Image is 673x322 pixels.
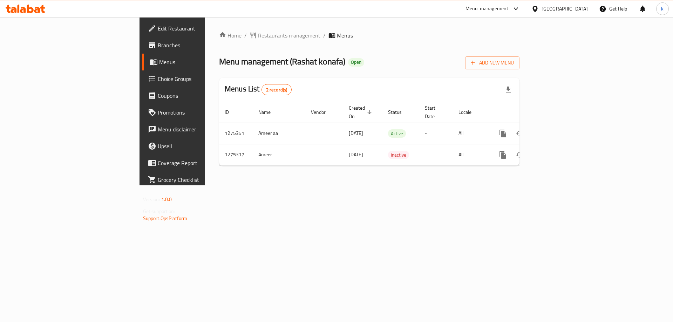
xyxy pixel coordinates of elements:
span: Restaurants management [258,31,320,40]
button: Add New Menu [465,56,519,69]
span: Status [388,108,411,116]
span: Coverage Report [158,159,246,167]
span: Edit Restaurant [158,24,246,33]
span: Add New Menu [471,59,514,67]
a: Promotions [142,104,252,121]
td: - [419,144,453,165]
span: Version: [143,195,160,204]
a: Coverage Report [142,155,252,171]
span: Menus [337,31,353,40]
button: more [495,146,511,163]
nav: breadcrumb [219,31,519,40]
div: Total records count [261,84,292,95]
td: All [453,144,489,165]
div: Active [388,129,406,138]
h2: Menus List [225,84,292,95]
a: Menus [142,54,252,70]
a: Coupons [142,87,252,104]
div: Export file [500,81,517,98]
span: Branches [158,41,246,49]
span: Get support on: [143,207,175,216]
span: Name [258,108,280,116]
span: Coupons [158,91,246,100]
span: [DATE] [349,129,363,138]
span: 1.0.0 [161,195,172,204]
td: - [419,123,453,144]
div: Menu-management [465,5,509,13]
button: Change Status [511,125,528,142]
table: enhanced table [219,102,567,166]
span: Promotions [158,108,246,117]
span: Menu management ( Rashat konafa ) [219,54,345,69]
span: Menus [159,58,246,66]
span: [DATE] [349,150,363,159]
span: Locale [458,108,481,116]
a: Grocery Checklist [142,171,252,188]
a: Edit Restaurant [142,20,252,37]
span: Open [348,59,364,65]
span: 2 record(s) [262,87,292,93]
span: Upsell [158,142,246,150]
li: / [323,31,326,40]
a: Support.OpsPlatform [143,214,188,223]
span: Grocery Checklist [158,176,246,184]
div: Open [348,58,364,67]
span: k [661,5,664,13]
a: Restaurants management [250,31,320,40]
button: Change Status [511,146,528,163]
div: [GEOGRAPHIC_DATA] [542,5,588,13]
span: Created On [349,104,374,121]
td: Ameer aa [253,123,305,144]
span: Inactive [388,151,409,159]
td: All [453,123,489,144]
span: Active [388,130,406,138]
span: ID [225,108,238,116]
td: Ameer [253,144,305,165]
span: Vendor [311,108,335,116]
span: Choice Groups [158,75,246,83]
span: Start Date [425,104,444,121]
span: Menu disclaimer [158,125,246,133]
th: Actions [489,102,567,123]
a: Menu disclaimer [142,121,252,138]
a: Upsell [142,138,252,155]
a: Choice Groups [142,70,252,87]
a: Branches [142,37,252,54]
button: more [495,125,511,142]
